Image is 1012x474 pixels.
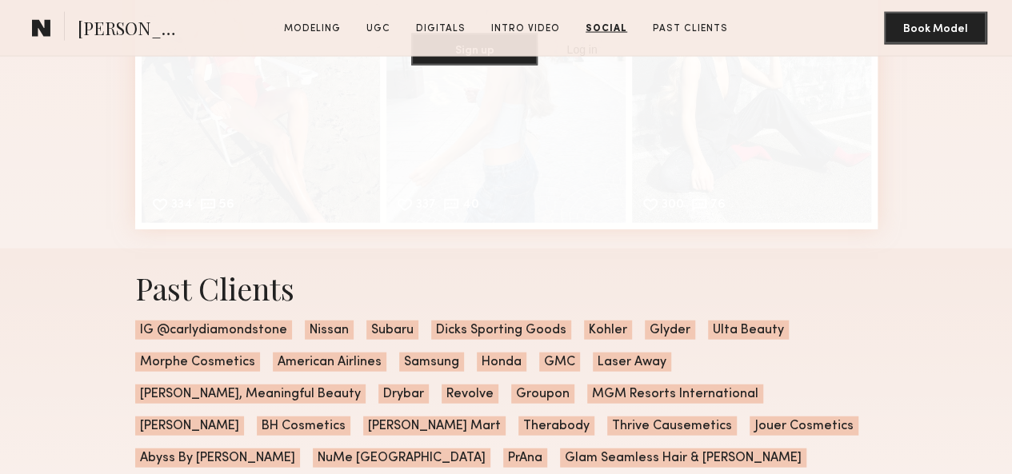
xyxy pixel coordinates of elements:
[511,384,574,404] span: Groupon
[593,353,671,372] span: Laser Away
[646,22,734,36] a: Past Clients
[366,321,418,340] span: Subaru
[399,353,464,372] span: Samsung
[560,448,806,468] span: Glam Seamless Hair & [PERSON_NAME]
[135,353,260,372] span: Morphe Cosmetics
[579,22,634,36] a: Social
[442,384,498,404] span: Revolve
[378,384,429,404] span: Drybar
[539,353,580,372] span: GMC
[584,321,632,340] span: Kohler
[360,22,397,36] a: UGC
[645,321,695,340] span: Glyder
[313,448,490,468] span: NuMe [GEOGRAPHIC_DATA]
[135,321,292,340] span: IG @carlydiamondstone
[135,448,300,468] span: Abyss By [PERSON_NAME]
[305,321,354,340] span: Nissan
[708,321,789,340] span: Ulta Beauty
[884,21,986,34] a: Book Model
[607,416,737,436] span: Thrive Causemetics
[363,416,506,436] span: [PERSON_NAME] Mart
[273,353,386,372] span: American Airlines
[587,384,763,404] span: MGM Resorts International
[135,416,244,436] span: [PERSON_NAME]
[503,448,547,468] span: PrAna
[257,416,350,436] span: BH Cosmetics
[278,22,347,36] a: Modeling
[485,22,566,36] a: Intro Video
[431,321,571,340] span: Dicks Sporting Goods
[477,353,526,372] span: Honda
[135,268,878,308] div: Past Clients
[135,384,366,404] span: [PERSON_NAME], Meaningful Beauty
[884,12,986,44] button: Book Model
[410,22,472,36] a: Digitals
[750,416,858,436] span: Jouer Cosmetics
[518,416,594,436] span: Therabody
[78,16,189,44] span: [PERSON_NAME]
